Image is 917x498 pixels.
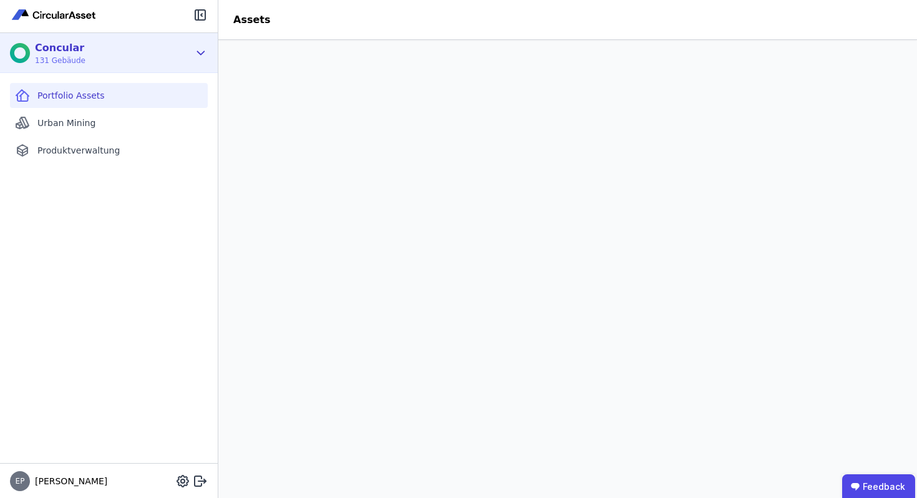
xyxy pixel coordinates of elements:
[35,41,85,56] div: Concular
[218,12,285,27] div: Assets
[37,144,120,157] span: Produktverwaltung
[16,477,25,485] span: EP
[10,7,99,22] img: Concular
[218,40,917,498] iframe: retool
[10,43,30,63] img: Concular
[30,475,107,487] span: [PERSON_NAME]
[37,89,105,102] span: Portfolio Assets
[37,117,95,129] span: Urban Mining
[35,56,85,66] span: 131 Gebäude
